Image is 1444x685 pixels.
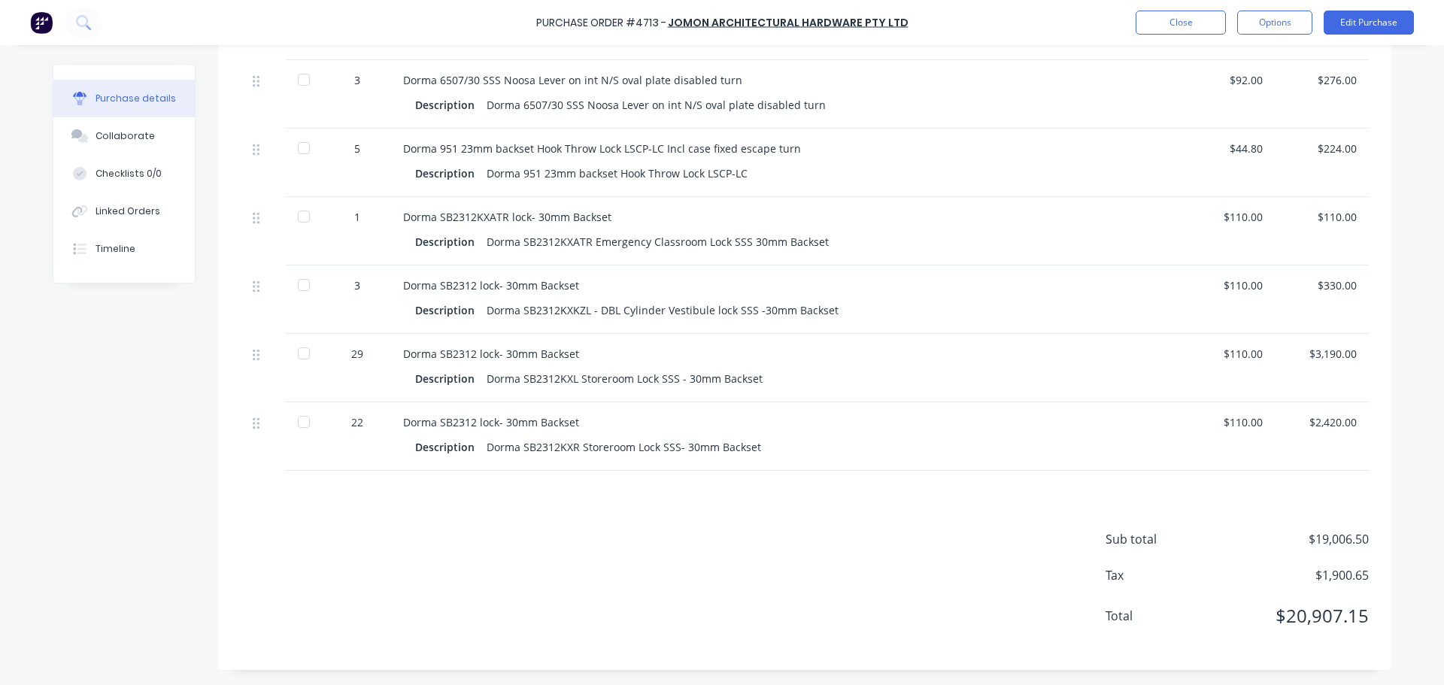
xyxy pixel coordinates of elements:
div: Dorma SB2312KXATR lock- 30mm Backset [403,209,1056,225]
div: Description [415,231,487,253]
div: $276.00 [1287,72,1357,88]
div: Description [415,299,487,321]
div: Dorma SB2312 lock- 30mm Backset [403,346,1056,362]
span: $19,006.50 [1218,530,1369,548]
div: $110.00 [1193,414,1263,430]
div: 29 [335,346,379,362]
div: $330.00 [1287,277,1357,293]
div: Checklists 0/0 [96,167,162,180]
div: Timeline [96,242,135,256]
div: Dorma 6507/30 SSS Noosa Lever on int N/S oval plate disabled turn [487,94,826,116]
span: Sub total [1106,530,1218,548]
div: 3 [335,72,379,88]
div: Dorma SB2312KXKZL - DBL Cylinder Vestibule lock SSS -30mm Backset [487,299,839,321]
span: $20,907.15 [1218,602,1369,629]
img: Factory [30,11,53,34]
span: $1,900.65 [1218,566,1369,584]
div: Description [415,162,487,184]
div: $110.00 [1287,209,1357,225]
div: $44.80 [1193,141,1263,156]
div: Dorma 951 23mm backset Hook Throw Lock LSCP-LC [487,162,748,184]
div: Dorma SB2312 lock- 30mm Backset [403,277,1056,293]
div: Dorma SB2312 lock- 30mm Backset [403,414,1056,430]
div: $110.00 [1193,209,1263,225]
div: 3 [335,277,379,293]
div: 1 [335,209,379,225]
button: Timeline [53,230,195,268]
div: Purchase Order #4713 - [536,15,666,31]
span: Total [1106,607,1218,625]
div: $110.00 [1193,277,1263,293]
div: $224.00 [1287,141,1357,156]
div: 5 [335,141,379,156]
div: $110.00 [1193,346,1263,362]
div: Description [415,94,487,116]
div: Dorma 951 23mm backset Hook Throw Lock LSCP-LC Incl case fixed escape turn [403,141,1056,156]
div: Linked Orders [96,205,160,218]
span: Tax [1106,566,1218,584]
button: Close [1136,11,1226,35]
div: Description [415,436,487,458]
div: $92.00 [1193,72,1263,88]
button: Checklists 0/0 [53,155,195,192]
div: Purchase details [96,92,176,105]
a: Jomon Architectural Hardware Pty Ltd [668,15,909,30]
div: $3,190.00 [1287,346,1357,362]
div: Dorma SB2312KXATR Emergency Classroom Lock SSS 30mm Backset [487,231,829,253]
button: Linked Orders [53,192,195,230]
div: Dorma SB2312KXR Storeroom Lock SSS- 30mm Backset [487,436,761,458]
button: Edit Purchase [1324,11,1414,35]
div: 22 [335,414,379,430]
div: Dorma 6507/30 SSS Noosa Lever on int N/S oval plate disabled turn [403,72,1056,88]
div: Dorma SB2312KXL Storeroom Lock SSS - 30mm Backset [487,368,763,389]
button: Purchase details [53,80,195,117]
div: Collaborate [96,129,155,143]
div: Description [415,368,487,389]
button: Collaborate [53,117,195,155]
div: $2,420.00 [1287,414,1357,430]
button: Options [1237,11,1312,35]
